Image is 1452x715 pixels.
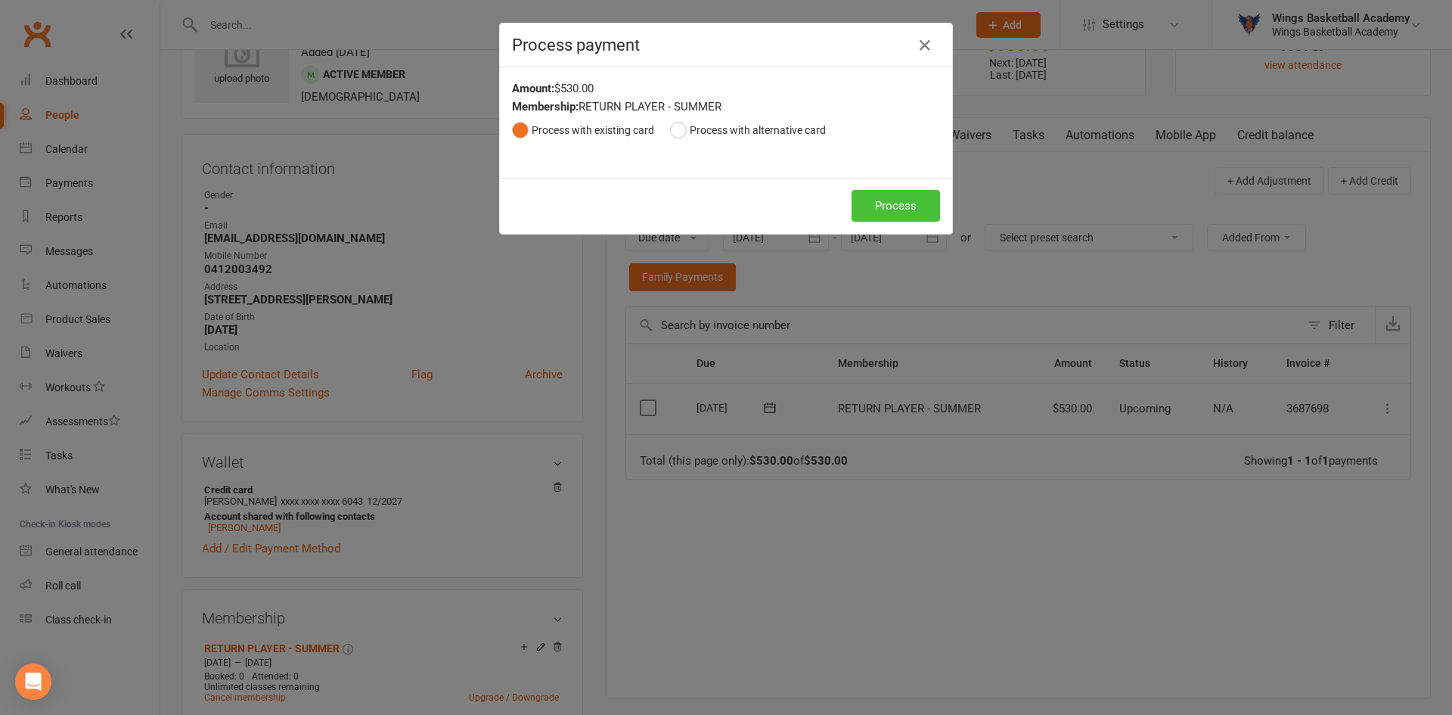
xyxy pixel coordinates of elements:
div: Open Intercom Messenger [15,664,51,700]
button: Close [913,33,937,58]
button: Process with existing card [512,116,654,145]
div: RETURN PLAYER - SUMMER [512,98,940,116]
div: $530.00 [512,79,940,98]
button: Process with alternative card [670,116,826,145]
strong: Amount: [512,82,554,95]
button: Process [852,190,940,222]
strong: Membership: [512,100,579,113]
h4: Process payment [512,36,940,54]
